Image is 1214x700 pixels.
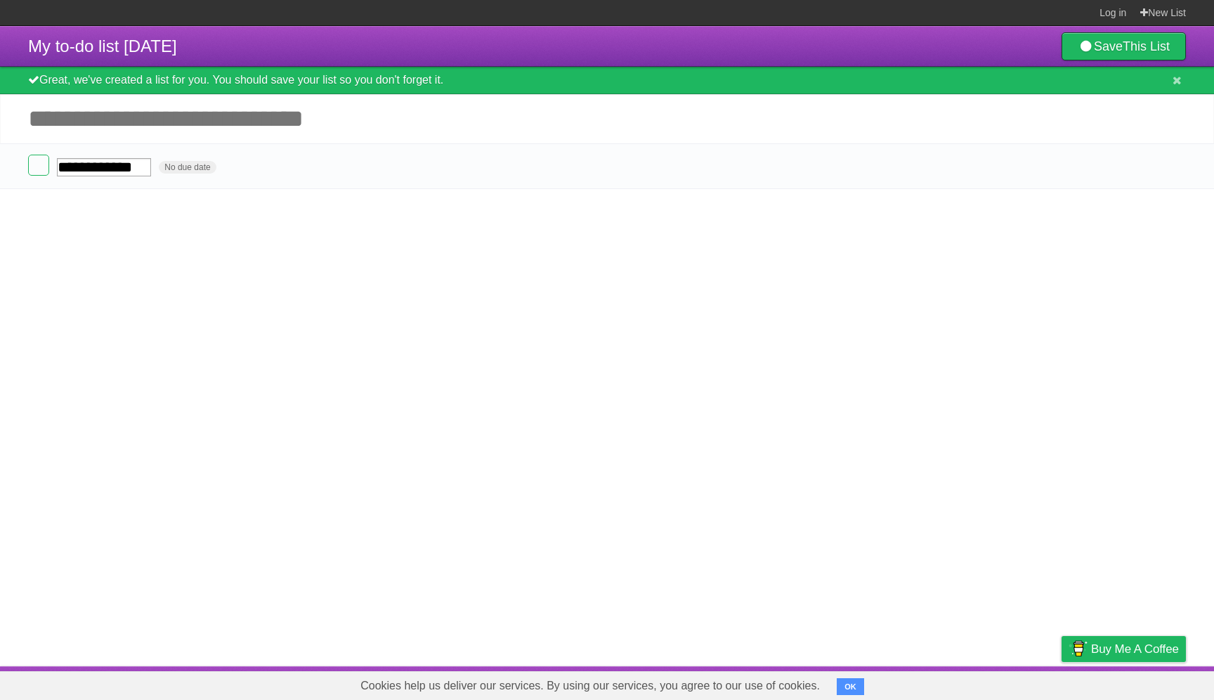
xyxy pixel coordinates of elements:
b: This List [1123,39,1170,53]
a: Terms [996,670,1026,696]
span: My to-do list [DATE] [28,37,177,56]
a: Buy me a coffee [1062,636,1186,662]
a: Privacy [1043,670,1080,696]
a: Developers [921,670,978,696]
a: Suggest a feature [1097,670,1186,696]
span: No due date [159,161,216,174]
span: Buy me a coffee [1091,637,1179,661]
a: SaveThis List [1062,32,1186,60]
a: About [875,670,904,696]
label: Done [28,155,49,176]
button: OK [837,678,864,695]
img: Buy me a coffee [1069,637,1088,661]
span: Cookies help us deliver our services. By using our services, you agree to our use of cookies. [346,672,834,700]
